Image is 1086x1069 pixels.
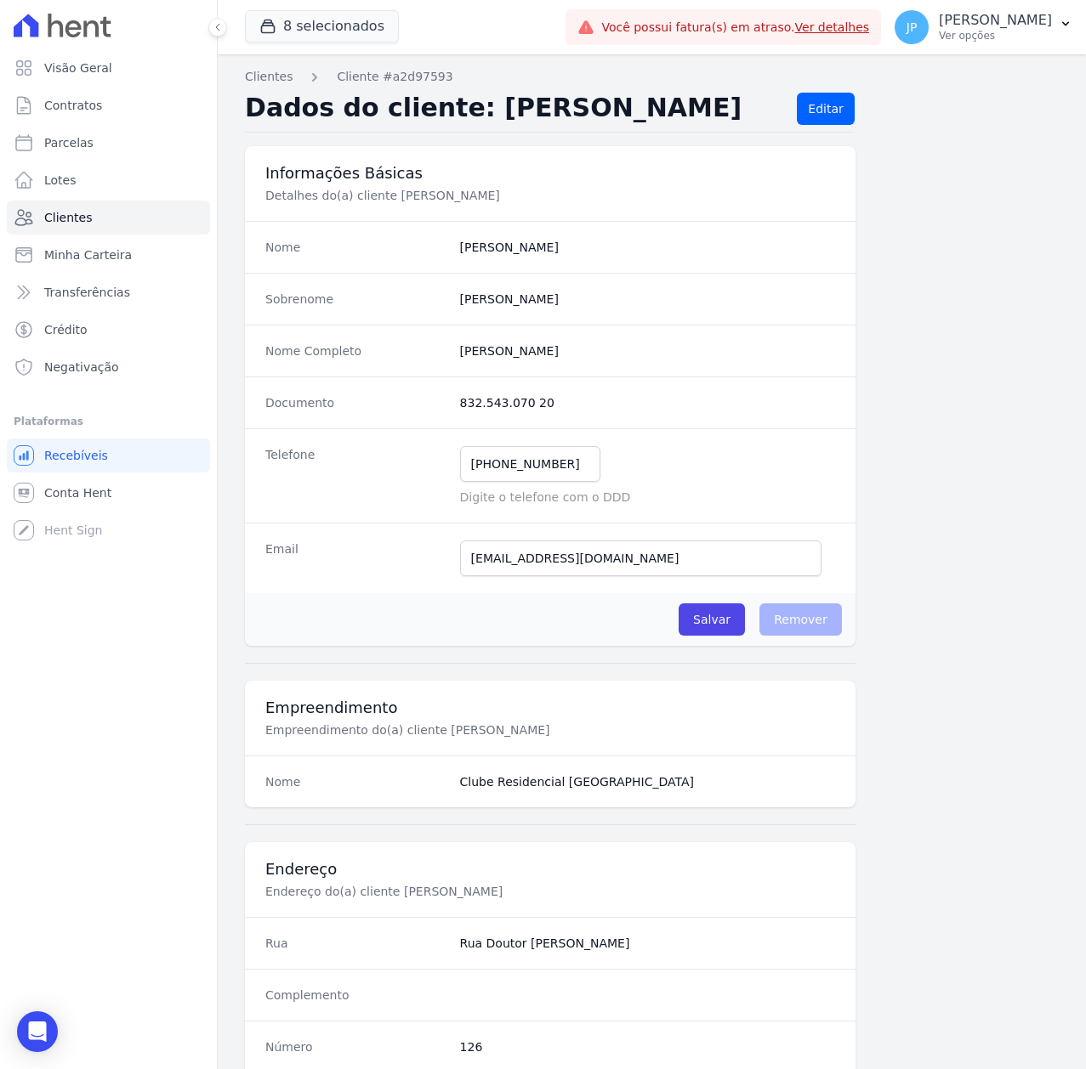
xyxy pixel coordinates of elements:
span: Transferências [44,284,130,301]
span: Lotes [44,172,77,189]
p: Detalhes do(a) cliente [PERSON_NAME] [265,187,835,204]
dt: Sobrenome [265,291,446,308]
a: Ver detalhes [795,20,870,34]
a: Contratos [7,88,210,122]
span: Crédito [44,321,88,338]
a: Transferências [7,275,210,309]
dd: [PERSON_NAME] [460,239,835,256]
span: Você possui fatura(s) em atraso. [601,19,869,37]
a: Negativação [7,350,210,384]
a: Minha Carteira [7,238,210,272]
dd: 126 [460,1038,835,1055]
span: Recebíveis [44,447,108,464]
dd: [PERSON_NAME] [460,291,835,308]
dt: Telefone [265,446,446,506]
a: Lotes [7,163,210,197]
span: Remover [759,603,842,636]
span: Parcelas [44,134,94,151]
a: Conta Hent [7,476,210,510]
a: Clientes [245,68,293,86]
div: Plataformas [14,411,203,432]
dd: [PERSON_NAME] [460,342,835,359]
a: Editar [797,93,854,125]
dt: Número [265,1038,446,1055]
dt: Complemento [265,987,446,1004]
p: Endereço do(a) cliente [PERSON_NAME] [265,883,835,900]
button: JP [PERSON_NAME] Ver opções [881,3,1086,51]
dt: Nome [265,239,446,256]
dd: Rua Doutor [PERSON_NAME] [460,935,835,952]
dd: Clube Residencial [GEOGRAPHIC_DATA] [460,773,835,790]
a: Recebíveis [7,438,210,472]
div: Open Intercom Messenger [17,1011,58,1052]
h3: Informações Básicas [265,163,835,184]
h2: Dados do cliente: [PERSON_NAME] [245,93,783,125]
span: Visão Geral [44,59,112,76]
h3: Endereço [265,859,835,880]
a: Clientes [7,201,210,235]
h3: Empreendimento [265,698,835,718]
dt: Documento [265,394,446,411]
a: Crédito [7,313,210,347]
span: Minha Carteira [44,246,132,263]
a: Cliente #a2d97593 [337,68,452,86]
span: Negativação [44,359,119,376]
span: Conta Hent [44,484,111,501]
a: Parcelas [7,126,210,160]
nav: Breadcrumb [245,68,1059,86]
span: JP [907,21,918,33]
p: Ver opções [939,29,1052,42]
p: Digite o telefone com o DDD [460,489,835,506]
p: [PERSON_NAME] [939,12,1052,29]
dd: 832.543.070 20 [460,394,835,411]
span: Contratos [44,97,102,114]
dt: Nome [265,773,446,790]
span: Clientes [44,209,92,226]
dt: Email [265,540,446,576]
a: Visão Geral [7,51,210,85]
button: 8 selecionados [245,10,399,42]
dt: Rua [265,935,446,952]
p: Empreendimento do(a) cliente [PERSON_NAME] [265,721,835,738]
input: Salvar [679,603,745,636]
dt: Nome Completo [265,342,446,359]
